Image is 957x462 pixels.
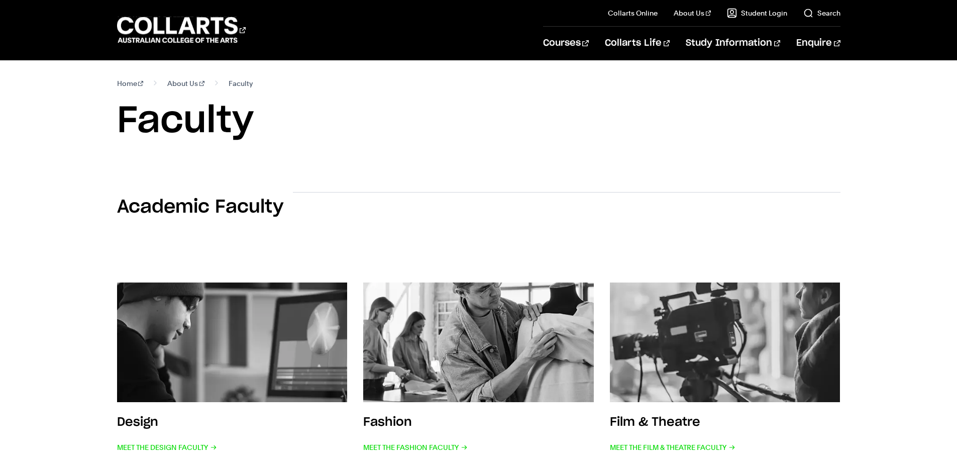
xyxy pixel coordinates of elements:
h2: Academic Faculty [117,196,283,218]
a: Film & Theatre Meet the Film & Theatre Faculty [610,283,840,454]
a: Enquire [796,27,840,60]
a: Collarts Life [605,27,670,60]
h1: Faculty [117,99,840,144]
a: About Us [167,76,204,90]
span: Faculty [229,76,253,90]
a: Home [117,76,144,90]
h3: Design [117,416,158,428]
span: Meet the Design Faculty [117,440,217,454]
h3: Fashion [363,416,412,428]
a: Search [803,8,840,18]
a: Study Information [686,27,780,60]
a: Design Meet the Design Faculty [117,283,348,454]
span: Meet the Fashion Faculty [363,440,468,454]
a: Collarts Online [608,8,658,18]
span: Meet the Film & Theatre Faculty [610,440,735,454]
h3: Film & Theatre [610,416,700,428]
a: Courses [543,27,589,60]
div: Go to homepage [117,16,246,44]
a: Student Login [727,8,787,18]
a: Fashion Meet the Fashion Faculty [363,283,594,454]
a: About Us [674,8,711,18]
